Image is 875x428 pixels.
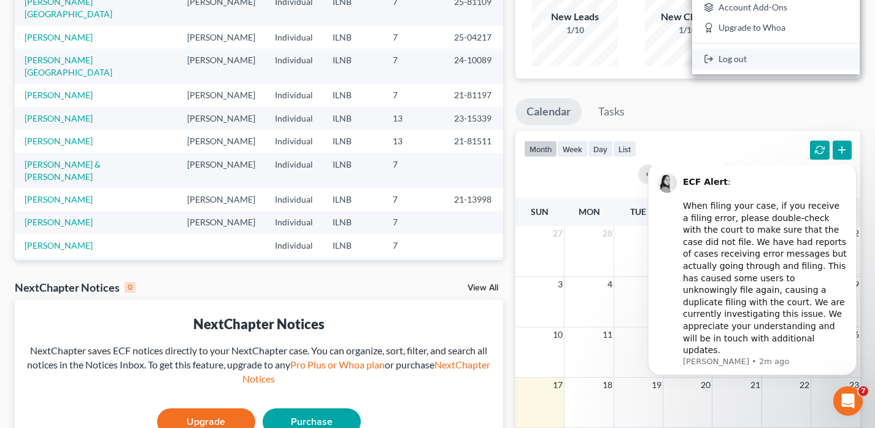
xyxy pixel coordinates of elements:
span: 10 [552,327,564,342]
td: [PERSON_NAME] [177,107,265,130]
div: NextChapter Notices [15,280,136,295]
td: [PERSON_NAME] [177,153,265,188]
div: 1/10 [532,24,618,36]
td: ILNB [323,234,383,257]
div: : ​ When filing your case, if you receive a filing error, please double-check with the court to m... [53,11,218,192]
td: 7 [383,234,444,257]
span: 4 [606,277,614,292]
td: 13 [383,130,444,152]
td: 7 [383,211,444,234]
button: month [524,141,557,157]
td: ILNB [323,257,383,280]
td: Individual [265,130,323,152]
div: NextChapter Notices [25,314,493,333]
td: Individual [265,234,323,257]
button: week [557,141,588,157]
td: 7 [383,257,444,280]
td: 24-10089 [444,49,503,84]
td: Individual [265,188,323,211]
td: Individual [265,211,323,234]
div: New Clients [645,10,731,24]
b: ECF Alert [53,12,98,21]
span: 18 [601,378,614,392]
div: 0 [125,282,136,293]
span: 3 [557,277,564,292]
div: Message content [53,5,218,189]
iframe: Intercom notifications message [630,165,875,395]
td: ILNB [323,130,383,152]
td: 25-04217 [444,26,503,49]
a: [PERSON_NAME] [25,113,93,123]
a: Log out [692,49,860,69]
td: 7 [383,153,444,188]
button: day [588,141,613,157]
td: 13 [383,107,444,130]
button: list [613,141,636,157]
td: ILNB [323,84,383,107]
td: Individual [265,257,323,280]
p: Message from Lindsey, sent 2m ago [53,191,218,202]
td: 7 [383,49,444,84]
a: [PERSON_NAME] [25,194,93,204]
a: [PERSON_NAME] & [PERSON_NAME] [25,159,101,182]
td: ILNB [323,26,383,49]
span: 28 [601,226,614,241]
td: 23-15339 [444,107,503,130]
td: [PERSON_NAME] [177,130,265,152]
td: Individual [265,84,323,107]
td: 21-81511 [444,130,503,152]
td: Individual [265,153,323,188]
a: View All [468,284,498,292]
td: 7 [383,84,444,107]
span: 27 [552,226,564,241]
td: ILNB [323,153,383,188]
a: [PERSON_NAME] [25,90,93,100]
a: [PERSON_NAME] [25,136,93,146]
a: [PERSON_NAME] [25,217,93,227]
span: 17 [552,378,564,392]
td: 7 [383,26,444,49]
td: 21-13998 [444,188,503,211]
div: New Leads [532,10,618,24]
a: Tasks [587,98,636,125]
td: ILNB [323,49,383,84]
td: Individual [265,107,323,130]
span: 11 [601,327,614,342]
a: NextChapter Notices [242,359,490,384]
td: 7 [383,188,444,211]
td: [PERSON_NAME] [177,257,265,280]
td: 21-81197 [444,84,503,107]
a: Pro Plus or Whoa plan [290,359,385,370]
a: Calendar [515,98,582,125]
td: [PERSON_NAME] [177,26,265,49]
td: Individual [265,26,323,49]
td: [PERSON_NAME] [177,188,265,211]
span: 7 [858,386,868,396]
span: Sun [531,206,549,217]
a: [PERSON_NAME] [25,32,93,42]
td: Individual [265,49,323,84]
td: [PERSON_NAME] [177,84,265,107]
div: NextChapter saves ECF notices directly to your NextChapter case. You can organize, sort, filter, ... [25,344,493,386]
a: [PERSON_NAME][GEOGRAPHIC_DATA] [25,55,112,77]
td: ILNB [323,107,383,130]
td: ILNB [323,211,383,234]
a: Upgrade to Whoa [692,18,860,39]
span: Mon [579,206,600,217]
td: [PERSON_NAME] [177,211,265,234]
td: ILNB [323,188,383,211]
iframe: Intercom live chat [833,386,863,416]
td: [PERSON_NAME] [177,49,265,84]
img: Profile image for Lindsey [28,8,47,28]
div: 1/10 [645,24,731,36]
a: [PERSON_NAME] [25,240,93,251]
